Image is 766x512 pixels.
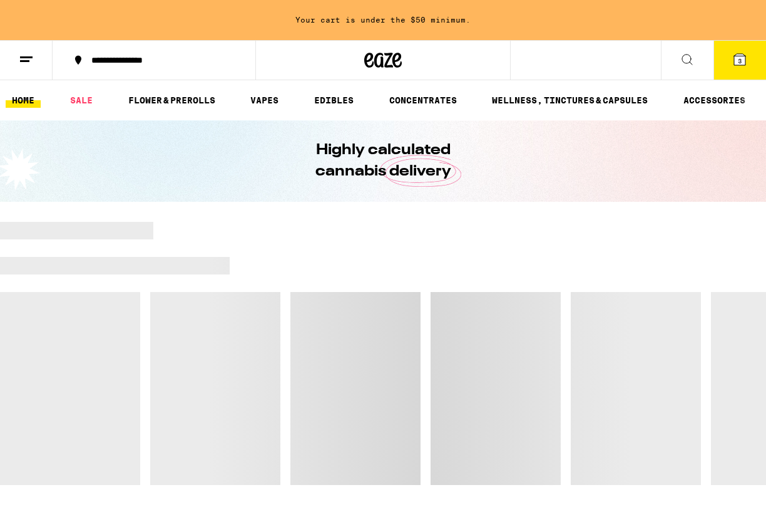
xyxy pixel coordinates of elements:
a: WELLNESS, TINCTURES & CAPSULES [486,93,654,108]
a: SALE [64,93,99,108]
span: 3 [738,57,742,65]
button: 3 [713,41,766,80]
a: EDIBLES [308,93,360,108]
h1: Highly calculated cannabis delivery [280,140,486,182]
a: HOME [6,93,41,108]
a: VAPES [244,93,285,108]
a: CONCENTRATES [383,93,463,108]
a: FLOWER & PREROLLS [122,93,222,108]
a: ACCESSORIES [677,93,752,108]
